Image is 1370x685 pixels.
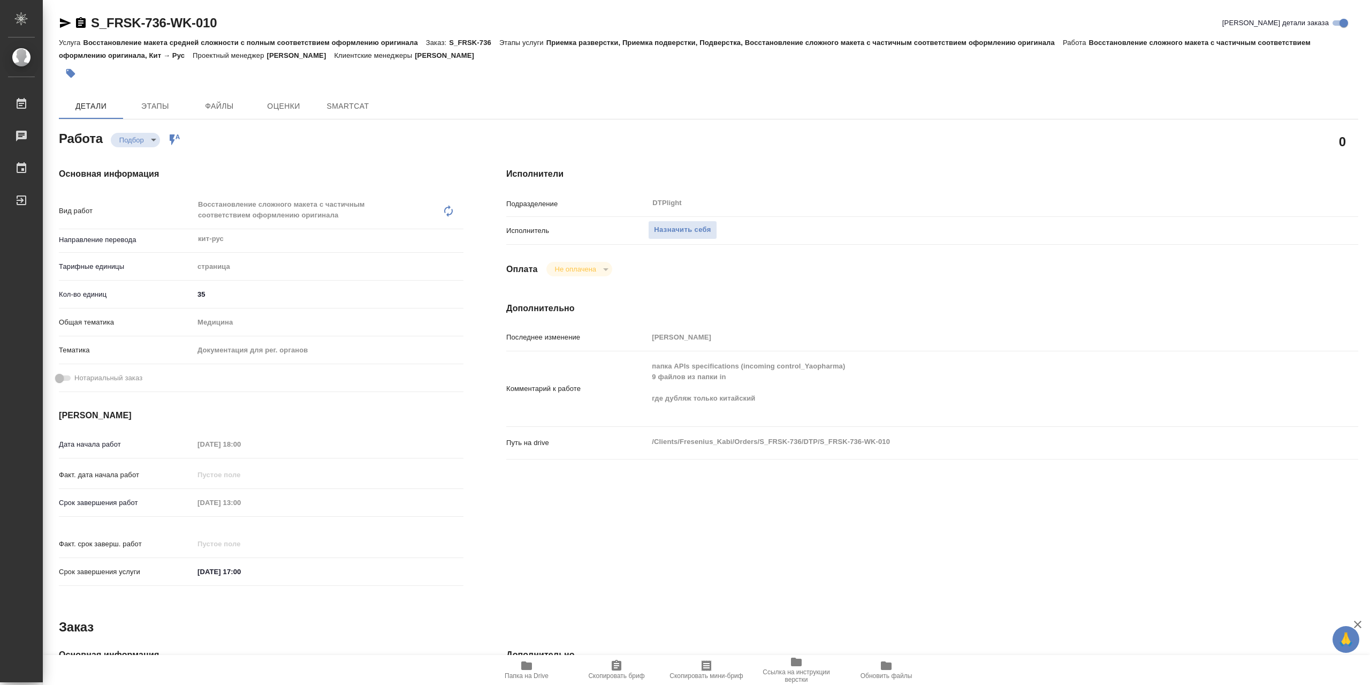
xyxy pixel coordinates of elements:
p: Приемка разверстки, Приемка подверстки, Подверстка, Восстановление сложного макета с частичным со... [546,39,1063,47]
p: Заказ: [426,39,449,47]
button: Не оплачена [552,265,599,274]
span: 🙏 [1337,628,1355,651]
span: Папка на Drive [505,672,549,680]
span: SmartCat [322,100,374,113]
p: Срок завершения услуги [59,567,194,577]
h2: Работа [59,128,103,147]
button: Скопировать ссылку для ЯМессенджера [59,17,72,29]
p: Вид работ [59,206,194,216]
span: Нотариальный заказ [74,373,142,383]
h4: [PERSON_NAME] [59,409,463,422]
span: Детали [65,100,117,113]
div: Подбор [111,133,160,147]
input: Пустое поле [194,495,287,510]
p: Тематика [59,345,194,356]
p: Комментарий к работе [506,383,648,394]
p: Срок завершения работ [59,498,194,508]
button: Обновить файлы [841,655,931,685]
span: [PERSON_NAME] детали заказа [1222,18,1329,28]
button: Скопировать ссылку [74,17,87,29]
p: Направление перевода [59,235,194,245]
span: Оценки [258,100,309,113]
p: Кол-во единиц [59,289,194,300]
span: Файлы [194,100,245,113]
input: ✎ Введи что-нибудь [194,564,287,579]
h4: Основная информация [59,168,463,180]
h4: Дополнительно [506,649,1358,661]
p: Восстановление макета средней сложности с полным соответствием оформлению оригинала [83,39,425,47]
p: Этапы услуги [499,39,546,47]
a: S_FRSK-736-WK-010 [91,16,217,30]
button: 🙏 [1333,626,1359,653]
p: Последнее изменение [506,332,648,343]
span: Обновить файлы [861,672,912,680]
div: страница [194,258,463,276]
p: [PERSON_NAME] [267,51,334,59]
p: Тарифные единицы [59,261,194,272]
p: Исполнитель [506,225,648,236]
button: Папка на Drive [482,655,572,685]
input: Пустое поле [194,467,287,483]
div: Подбор [546,262,612,276]
p: Факт. дата начала работ [59,470,194,480]
p: Дата начала работ [59,439,194,450]
button: Скопировать мини-бриф [661,655,751,685]
p: Общая тематика [59,317,194,328]
h2: 0 [1339,132,1346,150]
button: Скопировать бриф [572,655,661,685]
p: Проектный менеджер [193,51,267,59]
span: Скопировать бриф [588,672,644,680]
p: Клиентские менеджеры [334,51,415,59]
h2: Заказ [59,619,94,636]
p: Работа [1063,39,1089,47]
button: Ссылка на инструкции верстки [751,655,841,685]
textarea: /Clients/Fresenius_Kabi/Orders/S_FRSK-736/DTP/S_FRSK-736-WK-010 [648,433,1287,451]
span: Ссылка на инструкции верстки [758,668,835,683]
input: Пустое поле [194,536,287,552]
h4: Основная информация [59,649,463,661]
h4: Дополнительно [506,302,1358,315]
p: Услуга [59,39,83,47]
p: S_FRSK-736 [449,39,499,47]
button: Подбор [116,136,147,145]
p: Подразделение [506,199,648,209]
h4: Оплата [506,263,538,276]
div: Документация для рег. органов [194,341,463,359]
textarea: папка APIs specifications (incoming control_Yaopharma) 9 файлов из папки in где дубляж только кит... [648,357,1287,418]
span: Скопировать мини-бриф [669,672,743,680]
button: Добавить тэг [59,62,82,85]
p: Факт. срок заверш. работ [59,539,194,549]
p: [PERSON_NAME] [415,51,482,59]
input: ✎ Введи что-нибудь [194,287,463,302]
span: Этапы [130,100,181,113]
input: Пустое поле [648,329,1287,345]
p: Путь на drive [506,438,648,448]
button: Назначить себя [648,221,717,239]
span: Назначить себя [654,224,711,236]
input: Пустое поле [194,436,287,452]
h4: Исполнители [506,168,1358,180]
div: Медицина [194,313,463,332]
